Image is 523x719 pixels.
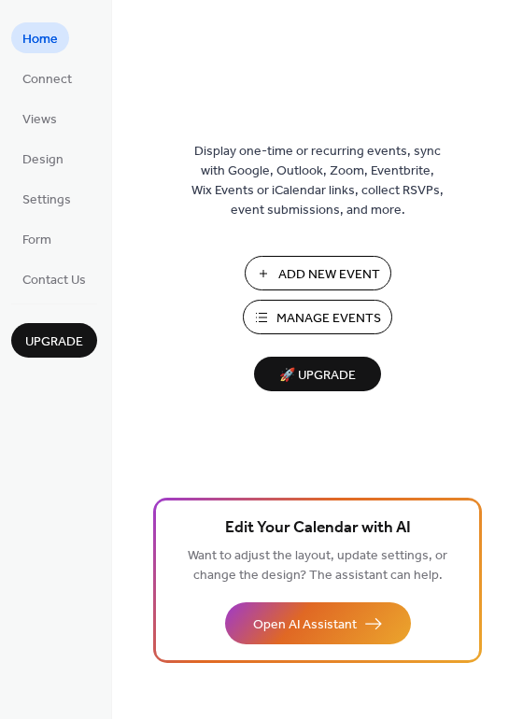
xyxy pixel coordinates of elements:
[245,256,391,290] button: Add New Event
[225,602,411,644] button: Open AI Assistant
[11,263,97,294] a: Contact Us
[11,183,82,214] a: Settings
[22,271,86,290] span: Contact Us
[11,323,97,358] button: Upgrade
[191,142,444,220] span: Display one-time or recurring events, sync with Google, Outlook, Zoom, Eventbrite, Wix Events or ...
[188,543,447,588] span: Want to adjust the layout, update settings, or change the design? The assistant can help.
[11,143,75,174] a: Design
[22,30,58,49] span: Home
[11,103,68,134] a: Views
[11,223,63,254] a: Form
[22,110,57,130] span: Views
[243,300,392,334] button: Manage Events
[22,231,51,250] span: Form
[278,265,380,285] span: Add New Event
[11,22,69,53] a: Home
[225,515,411,542] span: Edit Your Calendar with AI
[22,70,72,90] span: Connect
[22,150,64,170] span: Design
[253,615,357,635] span: Open AI Assistant
[25,332,83,352] span: Upgrade
[22,190,71,210] span: Settings
[265,363,370,388] span: 🚀 Upgrade
[11,63,83,93] a: Connect
[276,309,381,329] span: Manage Events
[254,357,381,391] button: 🚀 Upgrade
